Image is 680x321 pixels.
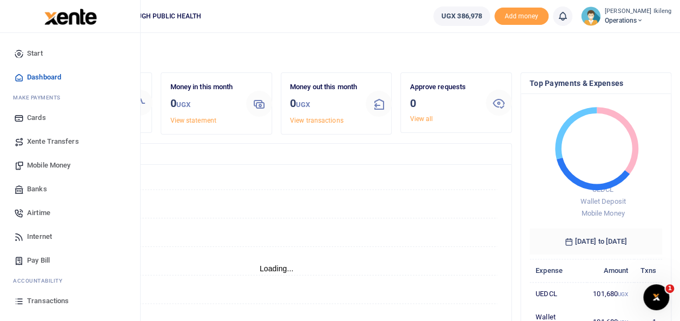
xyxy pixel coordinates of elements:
p: Money in this month [170,82,237,93]
span: UEDCL [592,185,614,193]
img: logo-large [44,9,97,25]
span: UGX 386,978 [441,11,482,22]
td: UEDCL [530,282,587,305]
h4: Top Payments & Expenses [530,77,662,89]
th: Expense [530,259,587,282]
span: ake Payments [18,93,61,102]
p: Money out this month [290,82,358,93]
li: Toup your wallet [494,8,549,25]
a: Airtime [9,201,131,225]
a: Dashboard [9,65,131,89]
a: Cards [9,106,131,130]
th: Amount [587,259,634,282]
small: [PERSON_NAME] Ikileng [605,7,671,16]
span: Wallet Deposit [580,197,625,205]
span: Mobile Money [27,160,70,171]
a: Banks [9,177,131,201]
span: Airtime [27,208,50,218]
small: UGX [296,101,310,109]
h3: 0 [290,95,358,113]
span: Xente Transfers [27,136,79,147]
li: Ac [9,272,131,289]
span: Operations [605,16,671,25]
li: M [9,89,131,106]
span: Start [27,48,43,59]
h4: Transactions Overview [50,148,503,160]
a: Add money [494,11,549,19]
small: UGX [618,291,628,297]
span: Internet [27,231,52,242]
text: Loading... [260,264,294,273]
span: countability [21,277,62,285]
a: View transactions [290,117,344,124]
a: Start [9,42,131,65]
span: Cards [27,112,46,123]
a: profile-user [PERSON_NAME] Ikileng Operations [581,6,671,26]
iframe: Intercom live chat [643,284,669,310]
span: Add money [494,8,549,25]
th: Txns [634,259,662,282]
h3: 0 [170,95,237,113]
a: View all [410,115,433,123]
span: Transactions [27,296,69,306]
span: Banks [27,184,47,195]
img: profile-user [581,6,600,26]
h4: Hello Patience [41,46,671,58]
td: 101,680 [587,282,634,305]
li: Wallet ballance [429,6,494,26]
a: Mobile Money [9,153,131,177]
p: Approve requests [410,82,477,93]
a: Transactions [9,289,131,313]
a: View statement [170,117,216,124]
span: Dashboard [27,72,61,83]
h6: [DATE] to [DATE] [530,229,662,255]
a: Internet [9,225,131,249]
small: UGX [176,101,190,109]
h3: 0 [410,95,477,111]
td: 1 [634,282,662,305]
span: Mobile Money [581,209,624,217]
a: UGX 386,978 [433,6,490,26]
a: Pay Bill [9,249,131,272]
span: Pay Bill [27,255,50,266]
a: Xente Transfers [9,130,131,153]
a: logo-small logo-large logo-large [43,12,97,20]
span: 1 [665,284,674,293]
